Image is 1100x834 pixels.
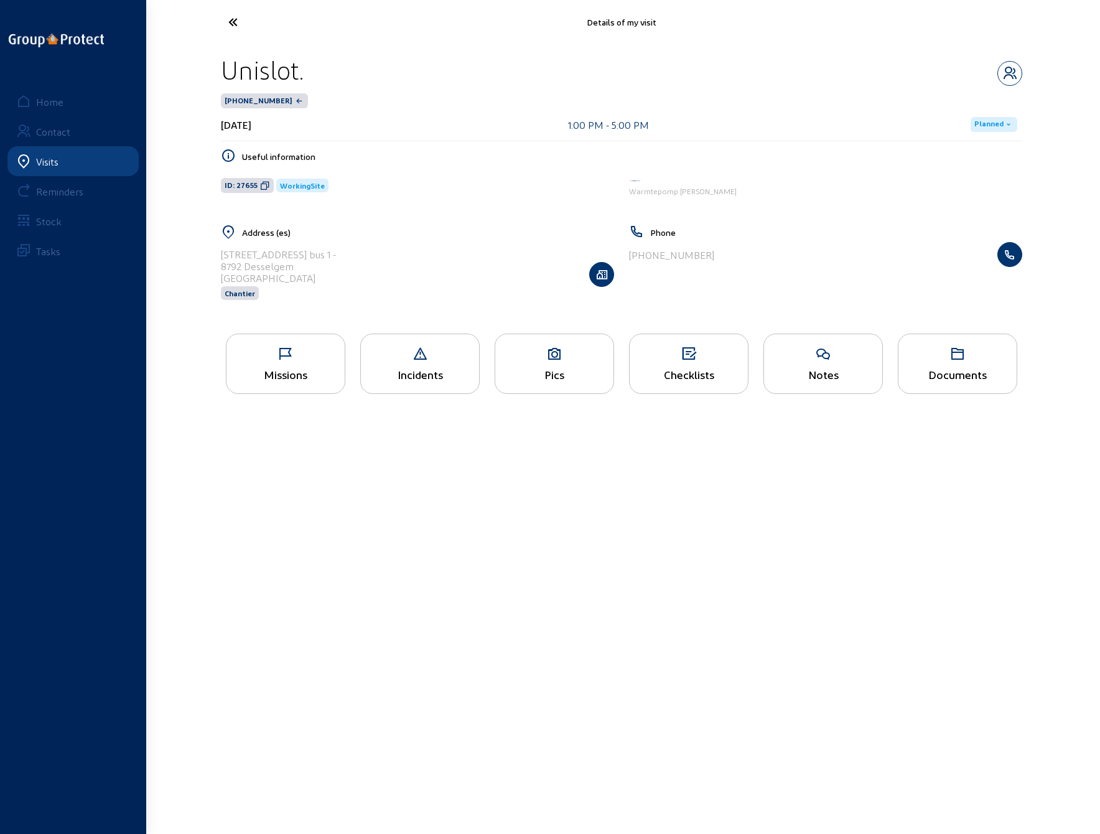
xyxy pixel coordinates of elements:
[7,176,139,206] a: Reminders
[221,272,336,284] div: [GEOGRAPHIC_DATA]
[7,236,139,266] a: Tasks
[221,119,251,131] div: [DATE]
[764,368,882,381] div: Notes
[225,289,255,298] span: Chantier
[630,368,748,381] div: Checklists
[629,179,641,182] img: Energy Protect HVAC
[7,87,139,116] a: Home
[221,260,336,272] div: 8792 Desselgem
[9,34,104,47] img: logo-oneline.png
[36,185,83,197] div: Reminders
[36,215,62,227] div: Stock
[629,187,737,195] span: Warmtepomp [PERSON_NAME]
[974,119,1004,129] span: Planned
[36,156,58,167] div: Visits
[226,368,345,381] div: Missions
[348,17,895,27] div: Details of my visit
[225,96,292,106] span: [PHONE_NUMBER]
[7,146,139,176] a: Visits
[495,368,613,381] div: Pics
[280,181,325,190] span: WorkingSite
[36,245,60,257] div: Tasks
[898,368,1017,381] div: Documents
[568,119,649,131] div: 1:00 PM - 5:00 PM
[361,368,479,381] div: Incidents
[36,96,63,108] div: Home
[650,227,1022,238] h5: Phone
[225,180,258,190] span: ID: 27655
[7,116,139,146] a: Contact
[36,126,70,138] div: Contact
[629,249,714,261] div: [PHONE_NUMBER]
[221,54,304,86] div: Unislot.
[242,151,1022,162] h5: Useful information
[7,206,139,236] a: Stock
[221,248,336,260] div: [STREET_ADDRESS] bus 1 -
[242,227,614,238] h5: Address (es)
